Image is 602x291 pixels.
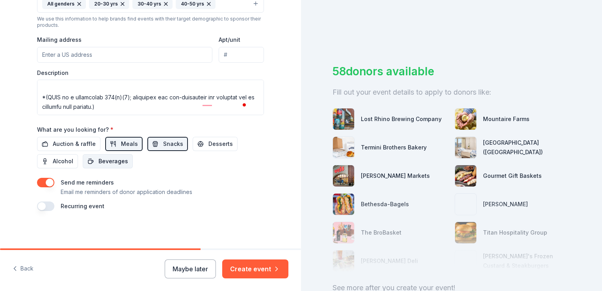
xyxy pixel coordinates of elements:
[361,143,427,152] div: Termini Brothers Bakery
[483,171,542,181] div: Gourmet Gift Baskets
[37,80,264,115] textarea: To enrich screen reader interactions, please activate Accessibility in Grammarly extension settings
[361,114,442,124] div: Lost Rhino Brewing Company
[61,187,192,197] p: Email me reminders of donor application deadlines
[333,108,354,130] img: photo for Lost Rhino Brewing Company
[483,138,570,157] div: [GEOGRAPHIC_DATA] ([GEOGRAPHIC_DATA])
[333,165,354,187] img: photo for Weis Markets
[37,36,82,44] label: Mailing address
[37,16,264,28] div: We use this information to help brands find events with their target demographic to sponsor their...
[53,157,73,166] span: Alcohol
[193,137,238,151] button: Desserts
[333,86,570,99] div: Fill out your event details to apply to donors like:
[98,157,128,166] span: Beverages
[37,137,100,151] button: Auction & raffle
[83,154,133,168] button: Beverages
[53,139,96,149] span: Auction & raffle
[61,203,104,209] label: Recurring event
[219,47,264,63] input: #
[455,137,476,158] img: photo for Salamander Resort (Middleburg)
[105,137,143,151] button: Meals
[222,259,288,278] button: Create event
[61,179,114,186] label: Send me reminders
[208,139,233,149] span: Desserts
[165,259,216,278] button: Maybe later
[455,165,476,187] img: photo for Gourmet Gift Baskets
[333,137,354,158] img: photo for Termini Brothers Bakery
[37,47,212,63] input: Enter a US address
[219,36,240,44] label: Apt/unit
[483,114,530,124] div: Mountaire Farms
[121,139,138,149] span: Meals
[163,139,183,149] span: Snacks
[361,171,430,181] div: [PERSON_NAME] Markets
[37,69,69,77] label: Description
[147,137,188,151] button: Snacks
[37,154,78,168] button: Alcohol
[455,108,476,130] img: photo for Mountaire Farms
[37,126,113,134] label: What are you looking for?
[13,261,33,277] button: Back
[333,63,570,80] div: 58 donors available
